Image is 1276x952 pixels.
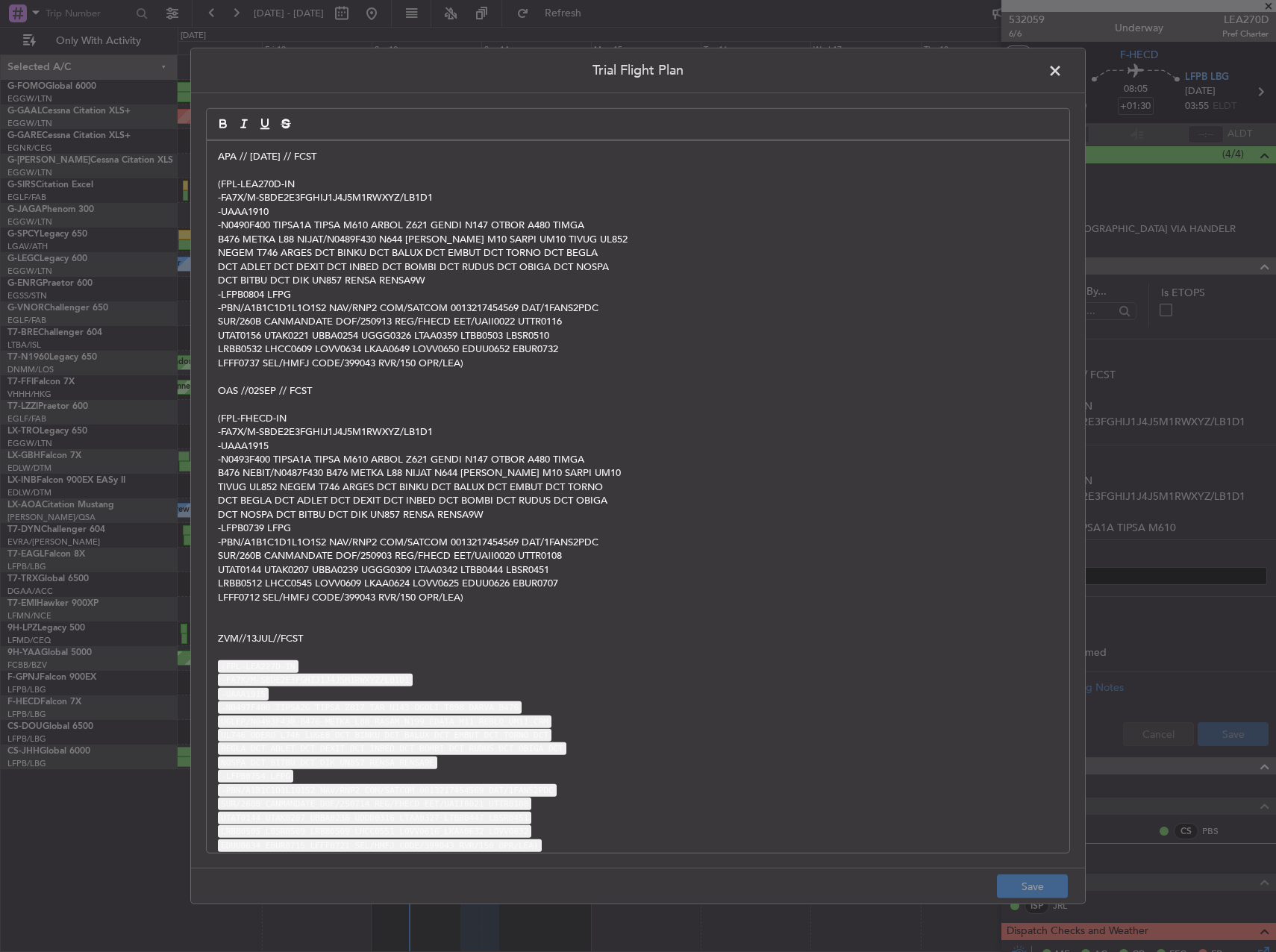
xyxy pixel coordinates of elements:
[218,287,1058,301] p: -LFPB0804 LFPG
[218,439,1058,452] p: -UAAA1915
[218,315,1058,328] p: SUR/260B CANMANDATE DOF/250913 REG/FHECD EET/UAII0022 UTTR0116
[218,329,1058,342] p: UTAT0156 UTAK0221 UBBA0254 UGGG0326 LTAA0359 LTBB0503 LBSR0510
[218,508,1058,522] p: DCT NOSPA DCT BITBU DCT DIK UN857 RENSA RENSA9W
[218,480,1058,494] p: TIVUG UL852 NEGEM T746 ARGES DCT BINKU DCT BALUX DCT EMBUT DCT TORNO
[218,384,1058,398] p: OAS //02SEP // FCST
[218,301,1058,315] p: -PBN/A1B1C1D1L1O1S2 NAV/RNP2 COM/SATCOM 0013217454569 DAT/1FANS2PDC
[218,342,1058,356] p: LRBB0532 LHCC0609 LOVV0634 LKAA0649 LOVV0650 EDUU0652 EBUR0732
[218,563,1058,576] p: UTAT0144 UTAK0207 UBBA0239 UGGG0309 LTAA0342 LTBB0444 LBSR0451
[218,590,1058,604] p: LFFF0712 SEL/HMFJ CODE/399043 RVR/150 OPR/LEA)
[218,522,1058,535] p: -LFPB0739 LFPG
[218,577,1058,590] p: LRBB0512 LHCC0545 LOVV0609 LKAA0624 LOVV0625 EDUU0626 EBUR0707
[218,274,1058,287] p: DCT BITBU DCT DIK UN857 RENSA RENSA9W
[218,453,1058,466] p: -N0493F400 TIPSA1A TIPSA M610 ARBOL Z621 GENDI N147 OTBOR A480 TIMGA
[218,549,1058,563] p: SUR/260B CANMANDATE DOF/250903 REG/FHECD EET/UAII0020 UTTR0108
[218,466,1058,480] p: B476 NEBIT/N0487F430 B476 METKA L88 NIJAT N644 [PERSON_NAME] M10 SARPI UM10
[218,411,1058,425] p: (FPL-FHECD-IN
[218,494,1058,507] p: DCT BEGLA DCT ADLET DCT DEXIT DCT INBED DCT BOMBI DCT RUDUS DCT OBIGA
[218,632,1058,645] p: ZVM//13JUL//FCST
[218,535,1058,548] p: -PBN/A1B1C1D1L1O1S2 NAV/RNP2 COM/SATCOM 0013217454569 DAT/1FANS2PDC
[218,425,1058,439] p: -FA7X/M-SBDE2E3FGHIJ1J4J5M1RWXYZ/LB1D1
[218,357,1058,370] p: LFFF0737 SEL/HMFJ CODE/399043 RVR/150 OPR/LEA)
